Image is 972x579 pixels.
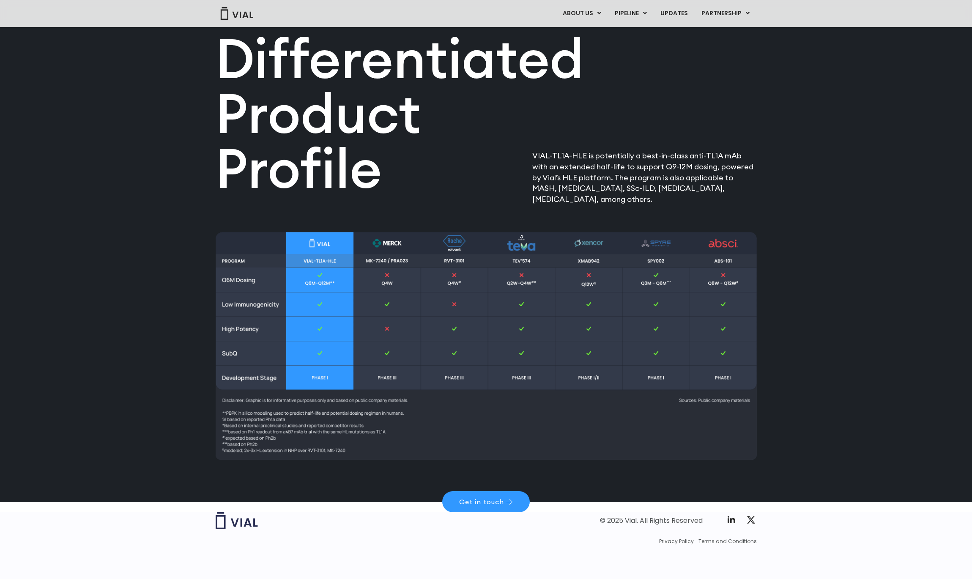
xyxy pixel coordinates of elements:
[695,6,756,21] a: PARTNERSHIPMenu Toggle
[600,516,703,525] div: © 2025 Vial. All Rights Reserved
[216,512,258,529] img: Vial logo wih "Vial" spelled out
[459,498,504,505] span: Get in touch
[216,30,575,195] h2: Differentiated Product Profile​
[654,6,694,21] a: UPDATES
[698,538,757,545] a: Terms and Conditions
[608,6,653,21] a: PIPELINEMenu Toggle
[220,7,254,20] img: Vial Logo
[659,538,694,545] a: Privacy Policy
[442,491,530,512] a: Get in touch
[532,150,757,205] p: VIAL-TL1A-HLE is potentially a best-in-class anti-TL1A mAb with an extended half-life to support ...
[556,6,608,21] a: ABOUT USMenu Toggle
